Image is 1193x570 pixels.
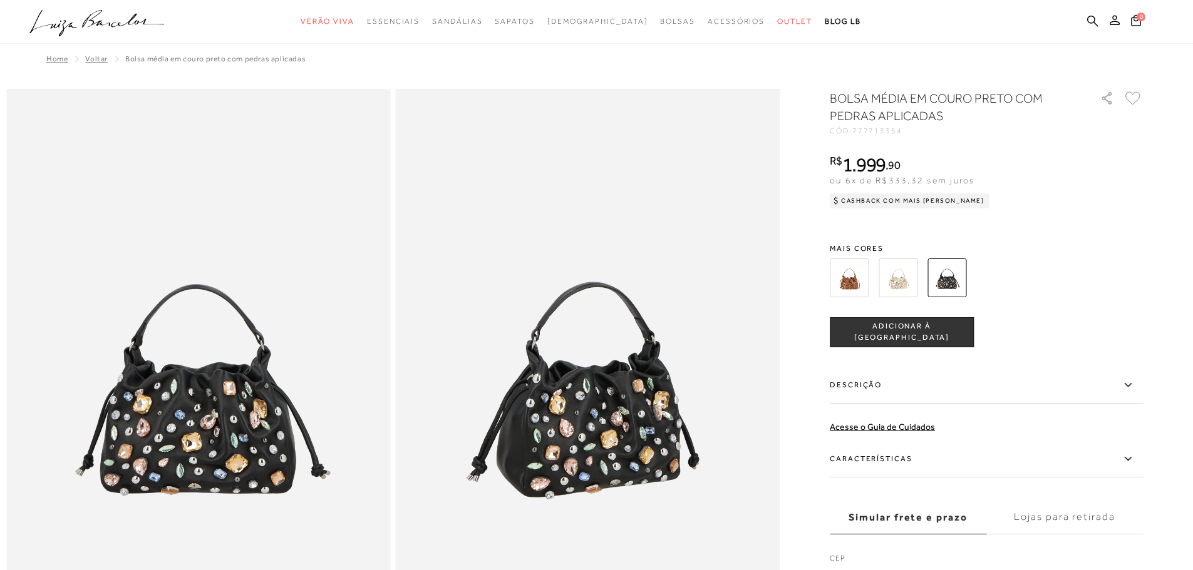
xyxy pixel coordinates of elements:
label: Características [830,441,1143,477]
a: categoryNavScreenReaderText [777,10,812,33]
label: Lojas para retirada [986,501,1143,534]
span: Sapatos [495,17,534,26]
a: BLOG LB [825,10,861,33]
span: Bolsas [660,17,695,26]
span: ADICIONAR À [GEOGRAPHIC_DATA] [830,321,973,343]
img: BOLSA MÉDIA EM COURO CASTANHO COM PEDRAS APLICADAS [830,258,869,297]
a: categoryNavScreenReaderText [660,10,695,33]
a: Acesse o Guia de Cuidados [830,422,935,432]
span: BLOG LB [825,17,861,26]
label: Simular frete e prazo [830,501,986,534]
span: Essenciais [367,17,420,26]
span: 90 [888,158,900,171]
div: Cashback com Mais [PERSON_NAME] [830,193,989,208]
span: Acessórios [708,17,765,26]
label: CEP [830,552,1143,570]
span: Verão Viva [301,17,354,26]
a: categoryNavScreenReaderText [301,10,354,33]
span: BOLSA MÉDIA EM COURO PRETO COM PEDRAS APLICADAS [125,54,306,63]
button: ADICIONAR À [GEOGRAPHIC_DATA] [830,317,974,347]
a: categoryNavScreenReaderText [432,10,482,33]
a: categoryNavScreenReaderText [495,10,534,33]
a: Home [46,54,68,63]
h1: BOLSA MÉDIA EM COURO PRETO COM PEDRAS APLICADAS [830,89,1065,125]
span: Sandálias [432,17,482,26]
span: ou 6x de R$333,32 sem juros [830,175,974,185]
span: Outlet [777,17,812,26]
span: Mais cores [830,245,1143,252]
a: categoryNavScreenReaderText [708,10,765,33]
a: Voltar [85,54,108,63]
span: [DEMOGRAPHIC_DATA] [547,17,648,26]
img: BOLSA MÉDIA EM COURO COBRA METAL DOURADO COM PEDRAS APLICADAS [879,258,917,297]
div: CÓD: [830,127,1080,135]
a: noSubCategoriesText [547,10,648,33]
a: categoryNavScreenReaderText [367,10,420,33]
span: 0 [1137,13,1145,21]
i: , [886,160,900,171]
span: 1.999 [842,153,886,176]
img: BOLSA MÉDIA EM COURO PRETO COM PEDRAS APLICADAS [927,258,966,297]
span: 777713354 [852,126,902,135]
i: R$ [830,155,842,166]
label: Descrição [830,367,1143,404]
button: 0 [1127,14,1145,31]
